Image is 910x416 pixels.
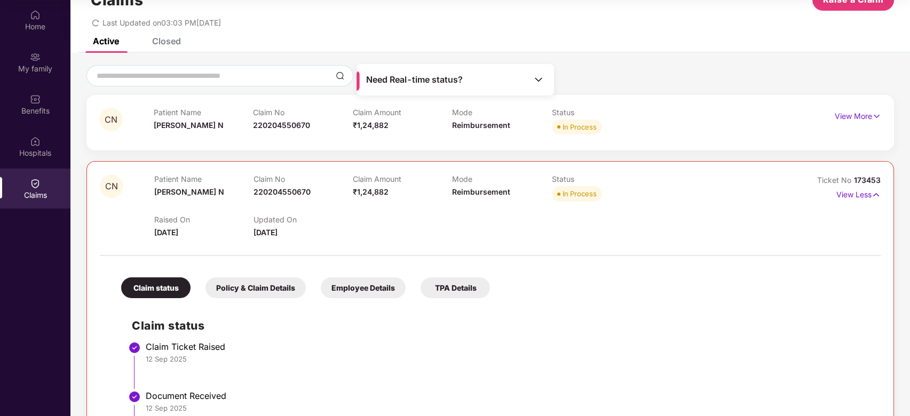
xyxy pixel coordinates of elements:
span: CN [105,182,118,191]
span: [DATE] [154,228,178,237]
p: Mode [452,108,552,117]
span: [PERSON_NAME] N [154,121,224,130]
p: Claim No [253,108,353,117]
span: Need Real-time status? [366,74,463,85]
div: Policy & Claim Details [205,277,306,298]
h2: Claim status [132,317,870,334]
div: Claim Ticket Raised [146,341,870,352]
div: 12 Sep 2025 [146,403,870,413]
p: Patient Name [154,108,254,117]
div: Closed [152,36,181,46]
div: Active [93,36,119,46]
img: svg+xml;base64,PHN2ZyB4bWxucz0iaHR0cDovL3d3dy53My5vcmcvMjAwMC9zdmciIHdpZHRoPSIxNyIgaGVpZ2h0PSIxNy... [872,110,881,122]
p: Mode [452,174,551,183]
p: Claim No [254,174,353,183]
span: CN [105,115,117,124]
span: 220204550670 [253,121,310,130]
span: [DATE] [254,228,278,237]
div: In Process [563,122,597,132]
img: svg+xml;base64,PHN2ZyB3aWR0aD0iMjAiIGhlaWdodD0iMjAiIHZpZXdCb3g9IjAgMCAyMCAyMCIgZmlsbD0ibm9uZSIgeG... [30,52,41,62]
p: Claim Amount [353,108,453,117]
span: Last Updated on 03:03 PM[DATE] [102,18,221,27]
p: Claim Amount [353,174,452,183]
div: In Process [563,188,597,199]
img: svg+xml;base64,PHN2ZyBpZD0iQ2xhaW0iIHhtbG5zPSJodHRwOi8vd3d3LnczLm9yZy8yMDAwL3N2ZyIgd2lkdGg9IjIwIi... [30,178,41,189]
span: 173453 [854,175,881,185]
span: Reimbursement [452,187,510,196]
span: Ticket No [817,175,854,185]
p: View More [835,108,881,122]
p: Updated On [254,215,353,224]
img: svg+xml;base64,PHN2ZyBpZD0iU3RlcC1Eb25lLTMyeDMyIiB4bWxucz0iaHR0cDovL3d3dy53My5vcmcvMjAwMC9zdmciIH... [128,390,141,403]
p: Status [552,174,651,183]
img: svg+xml;base64,PHN2ZyBpZD0iSG9tZSIgeG1sbnM9Imh0dHA6Ly93d3cudzMub3JnLzIwMDAvc3ZnIiB3aWR0aD0iMjAiIG... [30,10,41,20]
span: 220204550670 [254,187,311,196]
div: Claim status [121,277,191,298]
p: Raised On [154,215,254,224]
div: TPA Details [421,277,490,298]
p: View Less [836,186,881,201]
span: [PERSON_NAME] N [154,187,224,196]
img: Toggle Icon [533,74,544,85]
img: svg+xml;base64,PHN2ZyBpZD0iU2VhcmNoLTMyeDMyIiB4bWxucz0iaHR0cDovL3d3dy53My5vcmcvMjAwMC9zdmciIHdpZH... [336,71,344,80]
span: ₹1,24,882 [353,187,389,196]
p: Status [552,108,652,117]
div: Document Received [146,390,870,401]
img: svg+xml;base64,PHN2ZyBpZD0iSG9zcGl0YWxzIiB4bWxucz0iaHR0cDovL3d3dy53My5vcmcvMjAwMC9zdmciIHdpZHRoPS... [30,136,41,147]
div: 12 Sep 2025 [146,354,870,364]
img: svg+xml;base64,PHN2ZyBpZD0iU3RlcC1Eb25lLTMyeDMyIiB4bWxucz0iaHR0cDovL3d3dy53My5vcmcvMjAwMC9zdmciIH... [128,341,141,354]
span: ₹1,24,882 [353,121,389,130]
img: svg+xml;base64,PHN2ZyB4bWxucz0iaHR0cDovL3d3dy53My5vcmcvMjAwMC9zdmciIHdpZHRoPSIxNyIgaGVpZ2h0PSIxNy... [872,189,881,201]
div: Employee Details [321,277,406,298]
span: Reimbursement [452,121,510,130]
img: svg+xml;base64,PHN2ZyBpZD0iQmVuZWZpdHMiIHhtbG5zPSJodHRwOi8vd3d3LnczLm9yZy8yMDAwL3N2ZyIgd2lkdGg9Ij... [30,94,41,105]
span: redo [92,18,99,27]
p: Patient Name [154,174,254,183]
